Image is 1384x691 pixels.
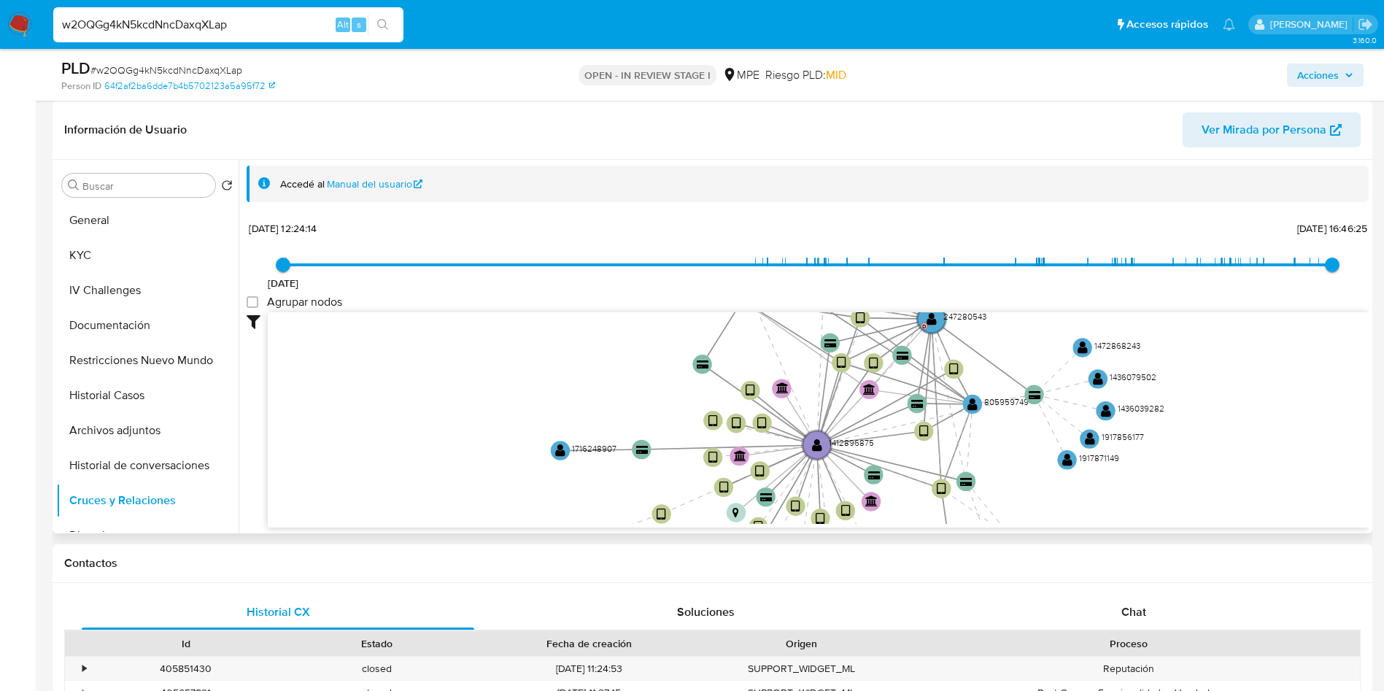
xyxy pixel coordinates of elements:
[1085,432,1095,446] text: 
[734,449,746,460] text: 
[922,321,927,330] text: D
[812,438,822,452] text: 
[1358,17,1373,32] a: Salir
[697,360,709,369] text: 
[104,80,275,93] a: 64f2af2ba6dde7b4b5702123a5a95f72
[897,657,1360,681] div: Reputación
[1102,431,1144,443] text: 1917856177
[56,203,239,238] button: General
[863,383,875,394] text: 
[722,67,759,83] div: MPE
[1202,112,1326,147] span: Ver Mirada por Persona
[826,66,846,83] span: MID
[757,417,767,431] text: 
[56,448,239,483] button: Historial de conversaciones
[1110,370,1156,382] text: 1436079502
[1029,390,1041,400] text: 
[90,63,242,77] span: # w2OQGg4kN5kcdNncDaxqXLap
[64,123,187,137] h1: Información de Usuario
[657,507,666,521] text: 
[68,179,80,191] button: Buscar
[1101,404,1111,417] text: 
[572,442,616,455] text: 1716248907
[267,295,342,309] span: Agrupar nodos
[56,273,239,308] button: IV Challenges
[61,80,101,93] b: Person ID
[949,363,959,377] text: 
[268,276,299,290] span: [DATE]
[927,312,937,325] text: 
[869,356,878,370] text: 
[61,56,90,80] b: PLD
[732,507,739,518] text: 
[56,308,239,343] button: Documentación
[716,636,887,651] div: Origen
[280,177,325,191] span: Accedé al
[1118,402,1164,414] text: 1436039282
[292,636,463,651] div: Estado
[829,436,874,449] text: 1412896875
[56,378,239,413] button: Historial Casos
[56,483,239,518] button: Cruces y Relaciones
[1094,339,1140,351] text: 1472868243
[82,179,209,193] input: Buscar
[56,343,239,378] button: Restricciones Nuevo Mundo
[816,512,825,525] text: 
[1078,341,1088,355] text: 
[357,18,361,31] span: s
[1297,63,1339,87] span: Acciones
[1287,63,1364,87] button: Acciones
[967,397,978,411] text: 
[1121,603,1146,620] span: Chat
[282,657,473,681] div: closed
[943,310,986,323] text: 247280543
[841,504,851,518] text: 
[960,477,973,487] text: 
[746,384,755,398] text: 
[327,177,423,191] a: Manual del usuario
[473,657,706,681] div: [DATE] 11:24:53
[719,481,729,495] text: 
[1297,221,1367,236] span: [DATE] 16:46:25
[483,636,696,651] div: Fecha de creación
[90,657,282,681] div: 405851430
[837,356,846,370] text: 
[908,636,1350,651] div: Proceso
[101,636,271,651] div: Id
[1270,18,1353,31] p: antonio.rossel@mercadolibre.com
[677,603,735,620] span: Soluciones
[1126,17,1208,32] span: Accesos rápidos
[919,425,929,439] text: 
[708,451,718,465] text: 
[1223,18,1235,31] a: Notificaciones
[868,471,881,480] text: 
[824,339,837,348] text: 
[937,482,946,496] text: 
[708,414,718,428] text: 
[221,179,233,196] button: Volver al orden por defecto
[247,603,310,620] span: Historial CX
[754,520,763,534] text: 
[732,417,741,431] text: 
[56,238,239,273] button: KYC
[865,495,878,506] text: 
[911,399,924,409] text: 
[765,67,846,83] span: Riesgo PLD:
[579,65,716,85] p: OPEN - IN REVIEW STAGE I
[555,444,565,458] text: 
[1093,372,1103,386] text: 
[82,662,86,676] div: •
[984,395,1029,408] text: 805959749
[249,221,317,236] span: [DATE] 12:24:14
[1079,451,1119,463] text: 1917871149
[706,657,897,681] div: SUPPORT_WIDGET_ML
[64,556,1361,571] h1: Contactos
[56,518,239,553] button: Direcciones
[368,15,398,35] button: search-icon
[337,18,349,31] span: Alt
[755,464,765,478] text: 
[56,413,239,448] button: Archivos adjuntos
[897,351,909,360] text: 
[53,15,403,34] input: Buscar usuario o caso...
[856,312,865,325] text: 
